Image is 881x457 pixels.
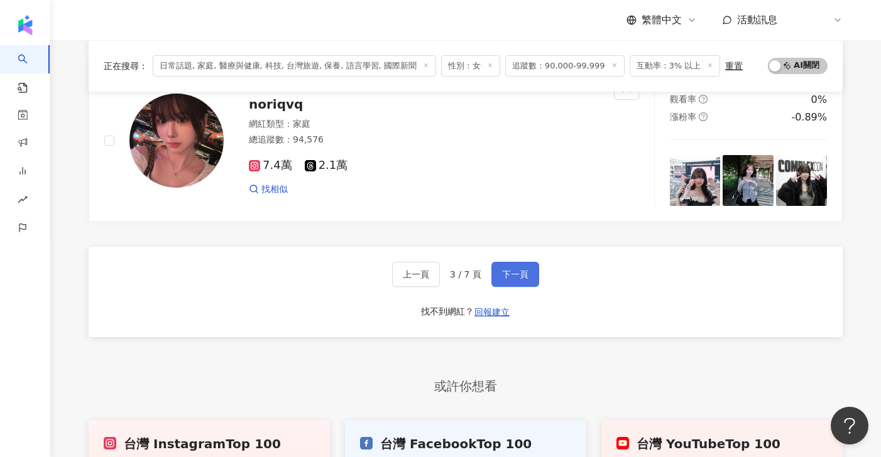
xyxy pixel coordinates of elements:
div: 台灣 YouTube Top 100 [616,435,828,453]
img: post-image [776,155,827,206]
img: logo icon [15,15,35,35]
span: 繁體中文 [642,13,682,27]
span: 2.1萬 [305,159,348,172]
span: 回報建立 [474,307,510,317]
div: 台灣 Instagram Top 100 [104,435,315,453]
span: noriqvq [249,97,303,112]
img: post-image [670,155,721,206]
span: K [812,13,818,27]
span: 性別：女 [441,55,500,77]
span: 日常話題, 家庭, 醫療與健康, 科技, 台灣旅遊, 保養, 語言學習, 國際新聞 [153,55,436,77]
div: 0% [811,93,827,107]
span: 活動訊息 [737,14,777,26]
span: 3 / 7 頁 [450,269,481,279]
div: 重置 [725,61,743,71]
span: 或許你想看 [422,377,510,396]
span: 正在搜尋 ： [104,61,148,71]
div: 找不到網紅？ [421,306,474,318]
div: 台灣 Facebook Top 100 [360,435,571,453]
button: 上一頁 [392,262,440,287]
span: 上一頁 [403,269,429,279]
span: 觀看率 [670,94,696,104]
div: -0.89% [791,110,827,124]
span: question-circle [699,95,708,104]
span: 7.4萬 [249,159,292,172]
span: 下一頁 [502,269,528,279]
button: 回報建立 [474,302,510,322]
span: question-circle [699,112,708,121]
img: KOL Avatar [129,94,224,188]
iframe: Help Scout Beacon - Open [831,407,868,444]
span: 漲粉率 [670,112,696,122]
span: 家庭 [293,119,310,129]
button: 下一頁 [491,262,539,287]
a: KOL Avatarnoriqvq網紅類型：家庭總追蹤數：94,5767.4萬2.1萬找相似互動率question-circle7.95%觀看率question-circle0%漲粉率quest... [89,59,843,222]
span: rise [18,187,28,215]
span: 追蹤數：90,000-99,999 [505,55,625,77]
img: post-image [723,155,774,206]
a: 找相似 [249,183,288,196]
div: 總追蹤數 ： 94,576 [249,134,599,146]
a: search [18,45,43,94]
span: 找相似 [261,183,288,196]
div: 網紅類型 ： [249,118,599,131]
span: 互動率：3% 以上 [630,55,721,77]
